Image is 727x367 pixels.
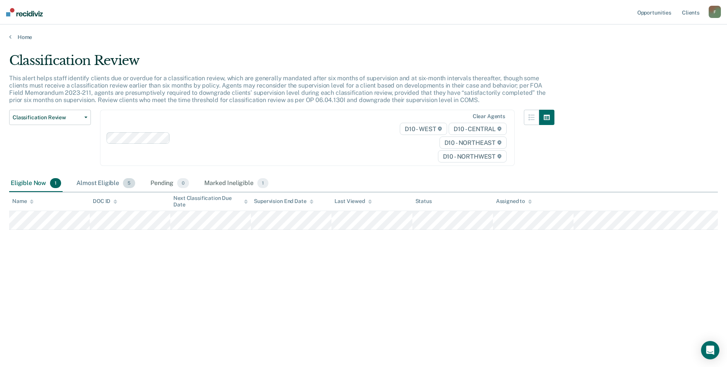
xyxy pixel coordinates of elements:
[9,75,546,104] p: This alert helps staff identify clients due or overdue for a classification review, which are gen...
[149,175,191,192] div: Pending0
[173,195,248,208] div: Next Classification Due Date
[438,150,507,162] span: D10 - NORTHWEST
[9,175,63,192] div: Eligible Now1
[400,123,447,135] span: D10 - WEST
[75,175,137,192] div: Almost Eligible5
[123,178,135,188] span: 5
[415,198,432,205] div: Status
[203,175,270,192] div: Marked Ineligible1
[9,53,554,75] div: Classification Review
[449,123,507,135] span: D10 - CENTRAL
[709,6,721,18] button: F
[334,198,372,205] div: Last Viewed
[496,198,532,205] div: Assigned to
[9,34,718,41] a: Home
[439,136,507,149] span: D10 - NORTHEAST
[93,198,117,205] div: DOC ID
[254,198,313,205] div: Supervision End Date
[9,110,91,125] button: Classification Review
[13,114,81,121] span: Classification Review
[473,113,505,120] div: Clear agents
[701,341,719,359] div: Open Intercom Messenger
[6,8,43,16] img: Recidiviz
[257,178,268,188] span: 1
[177,178,189,188] span: 0
[12,198,34,205] div: Name
[50,178,61,188] span: 1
